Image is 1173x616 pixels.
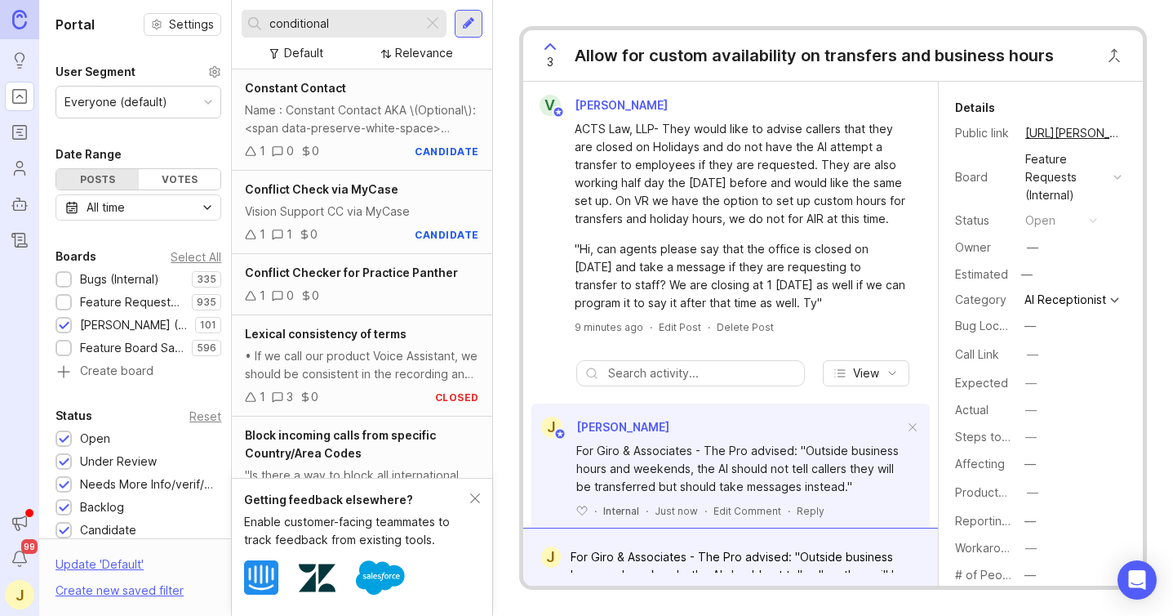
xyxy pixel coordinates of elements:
[5,225,34,255] a: Changelog
[1117,560,1157,600] div: Open Intercom Messenger
[5,580,34,609] button: J
[260,388,265,406] div: 1
[245,466,478,502] div: "Is there a way to block all international calls?" [URL][DOMAIN_NAME]
[232,254,491,315] a: Conflict Checker for Practice Panther100
[232,417,491,536] a: Block incoming calls from specific Country/Area Codes"Is there a way to block all international c...
[553,428,566,440] img: member badge
[269,15,415,33] input: Search...
[260,287,265,305] div: 1
[5,46,34,75] a: Ideas
[287,225,292,243] div: 1
[299,560,335,596] img: Zendesk logo
[244,560,278,595] img: Intercom logo
[540,95,561,116] div: V
[12,10,27,29] img: Canny Home
[244,491,469,509] div: Getting feedback elsewhere?
[245,327,407,341] span: Lexical consistency of terms
[245,81,346,95] span: Constant Contact
[415,145,479,158] div: candidate
[311,388,318,406] div: 0
[310,225,318,243] div: 0
[245,428,436,460] span: Block incoming calls from specific Country/Area Codes
[245,203,478,221] div: Vision Support CC via MyCase
[232,69,491,171] a: Constant ContactName : Constant Contact AKA \(Optional\): <span data-preserve-white-space></span>...
[260,142,265,160] div: 1
[232,315,491,417] a: Lexical consistency of terms• If we call our product Voice Assistant, we should be consistent in ...
[5,190,34,219] a: Autopilot
[435,391,479,404] div: closed
[5,508,34,538] button: Announcements
[5,82,34,111] a: Portal
[5,154,34,183] a: Users
[287,287,294,305] div: 0
[245,347,478,383] div: • If we call our product Voice Assistant, we should be consistent in the recording and not them v...
[245,101,478,137] div: Name : Constant Contact AKA \(Optional\): <span data-preserve-white-space></span> URL : < [URL][D...
[232,171,491,254] a: Conflict Check via MyCaseVision Support CC via MyCase110candidate
[287,142,294,160] div: 0
[5,544,34,574] button: Notifications
[245,266,458,279] span: Conflict Checker for Practice Panther
[312,287,319,305] div: 0
[395,44,453,62] div: Relevance
[415,228,479,242] div: candidate
[356,553,405,602] img: Salesforce logo
[552,106,564,118] img: member badge
[284,44,323,62] div: Default
[260,225,265,243] div: 1
[244,513,469,549] div: Enable customer-facing teammates to track feedback from existing tools.
[287,388,293,406] div: 3
[541,417,562,438] div: J
[312,142,319,160] div: 0
[5,118,34,147] a: Roadmaps
[245,182,398,196] span: Conflict Check via MyCase
[21,539,38,554] span: 99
